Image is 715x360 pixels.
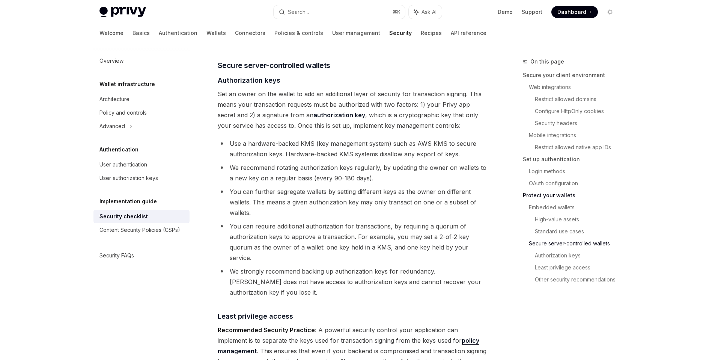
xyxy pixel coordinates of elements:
a: Support [522,8,542,16]
div: Security checklist [99,212,148,221]
a: Protect your wallets [523,189,622,201]
a: API reference [451,24,486,42]
span: Ask AI [421,8,437,16]
li: We recommend rotating authorization keys regularly, by updating the owner on wallets to a new key... [218,162,488,183]
div: User authentication [99,160,147,169]
span: Dashboard [557,8,586,16]
a: Welcome [99,24,123,42]
span: ⌘ K [393,9,400,15]
div: Overview [99,56,123,65]
a: Policy and controls [93,106,190,119]
li: We strongly recommend backing up authorization keys for redundancy. [PERSON_NAME] does not have a... [218,266,488,298]
a: Web integrations [529,81,622,93]
span: Secure server-controlled wallets [218,60,330,71]
a: Security [389,24,412,42]
a: Security headers [535,117,622,129]
a: Security checklist [93,210,190,223]
a: Connectors [235,24,265,42]
a: Set up authentication [523,153,622,165]
div: Advanced [99,122,125,131]
h5: Wallet infrastructure [99,80,155,89]
span: On this page [530,57,564,66]
a: Secure your client environment [523,69,622,81]
div: Search... [288,8,309,17]
div: Architecture [99,95,129,104]
a: Basics [132,24,150,42]
a: High-value assets [535,213,622,225]
div: Policy and controls [99,108,147,117]
a: Dashboard [551,6,598,18]
a: Security FAQs [93,249,190,262]
a: policy management [218,337,479,355]
button: Toggle dark mode [604,6,616,18]
span: Set an owner on the wallet to add an additional layer of security for transaction signing. This m... [218,89,488,131]
a: Configure HttpOnly cookies [535,105,622,117]
a: Embedded wallets [529,201,622,213]
li: You can require additional authorization for transactions, by requiring a quorum of authorization... [218,221,488,263]
h5: Implementation guide [99,197,157,206]
a: Restrict allowed native app IDs [535,141,622,153]
button: Ask AI [409,5,442,19]
a: Login methods [529,165,622,177]
a: Secure server-controlled wallets [529,237,622,250]
a: Wallets [206,24,226,42]
a: Demo [498,8,513,16]
span: Authorization keys [218,75,280,85]
div: User authorization keys [99,174,158,183]
span: Least privilege access [218,311,293,321]
a: User authentication [93,158,190,171]
a: Other security recommendations [535,274,622,286]
strong: Recommended Security Practice [218,326,315,334]
a: Authentication [159,24,197,42]
img: light logo [99,7,146,17]
a: Restrict allowed domains [535,93,622,105]
a: User management [332,24,380,42]
div: Security FAQs [99,251,134,260]
div: Content Security Policies (CSPs) [99,225,180,234]
a: Architecture [93,92,190,106]
li: You can further segregate wallets by setting different keys as the owner on different wallets. Th... [218,186,488,218]
a: Content Security Policies (CSPs) [93,223,190,237]
a: OAuth configuration [529,177,622,189]
a: Least privilege access [535,262,622,274]
a: Standard use cases [535,225,622,237]
a: Mobile integrations [529,129,622,141]
a: Recipes [421,24,442,42]
a: Policies & controls [274,24,323,42]
h5: Authentication [99,145,138,154]
a: Authorization keys [535,250,622,262]
li: Use a hardware-backed KMS (key management system) such as AWS KMS to secure authorization keys. H... [218,138,488,159]
a: User authorization keys [93,171,190,185]
button: Search...⌘K [274,5,405,19]
a: authorization key [313,111,365,119]
a: Overview [93,54,190,68]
